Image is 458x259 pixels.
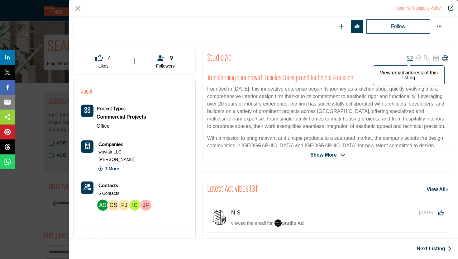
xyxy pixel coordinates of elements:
[98,140,123,148] b: Companies
[97,112,146,122] a: Commercial Projects
[81,87,93,97] h2: About
[98,182,118,188] b: Contacts
[140,200,151,211] img: Jonatas F.
[419,210,435,216] span: [DATE]
[212,210,227,225] img: avtar-image
[129,200,141,211] img: Isabella C.
[81,181,93,194] button: Contact-Employee Icon
[274,220,304,226] span: Studio Ad
[417,245,451,252] a: Next Listing
[97,106,126,111] a: Project Types
[107,53,111,63] span: 4
[143,63,188,69] p: Followers
[274,220,304,228] a: imageStudio Ad
[207,85,448,130] p: Founded in [DATE], this innovative enterprise began its journey as a kitchen shop, quickly evolvi...
[98,191,119,197] a: 5 Contacts
[119,200,130,211] img: Frank J.
[207,53,232,64] h2: Studio Ad
[351,20,363,33] button: Redirect to login page
[274,219,282,227] img: image
[396,6,441,11] a: Redirect to studio-ad
[97,123,110,129] a: Office
[81,140,93,153] button: Company Icon
[98,157,134,163] a: [PERSON_NAME]
[433,20,446,33] button: More Options
[108,200,119,211] img: Camila S.
[376,70,441,80] p: View email address of this listing
[207,74,448,83] h2: Transforming Spaces with Timeless Design and Technical Precision
[97,105,126,111] b: Project Types
[207,184,257,195] h2: Latest Activities (3)
[335,20,348,33] button: Redirect to login page
[81,63,126,69] p: Likes
[438,210,444,216] i: Click to Like this activity
[231,210,246,216] h5: N S
[97,200,108,211] img: ahmed s.
[98,149,122,155] a: wayfair LLC
[207,134,448,194] p: With a mission to bring relevant and unique products to a saturated market, the company scouts th...
[231,220,273,226] span: viewed the email for
[427,186,448,193] a: View All
[81,181,93,194] a: Link of redirect to contact page
[73,4,83,13] button: Close
[98,181,118,189] a: Contacts
[444,5,453,12] a: Redirect to studio-ad
[81,105,93,117] button: Category Icon
[98,164,119,177] p: 1 More
[97,112,146,122] div: Involve the design, construction, or renovation of spaces used for business purposes such as offi...
[169,53,173,63] span: 9
[366,19,430,34] button: Redirect to login
[310,151,337,159] span: Show More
